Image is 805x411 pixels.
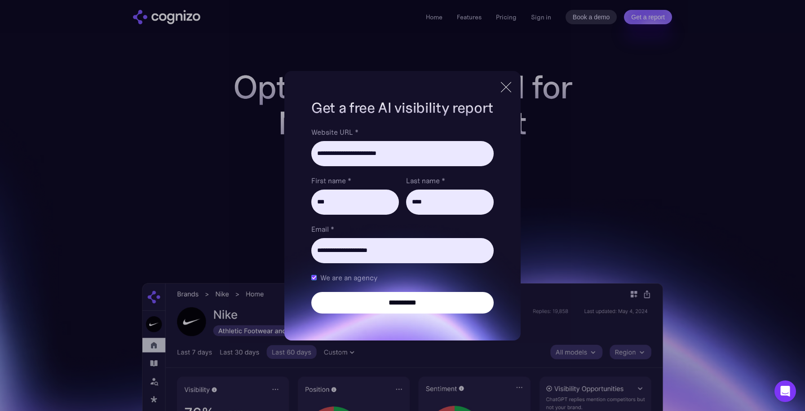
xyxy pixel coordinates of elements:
span: We are an agency [320,272,377,283]
form: Brand Report Form [311,127,494,314]
div: Open Intercom Messenger [774,380,796,402]
label: Website URL * [311,127,494,137]
h1: Get a free AI visibility report [311,98,494,118]
label: First name * [311,175,399,186]
label: Email * [311,224,494,234]
label: Last name * [406,175,494,186]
